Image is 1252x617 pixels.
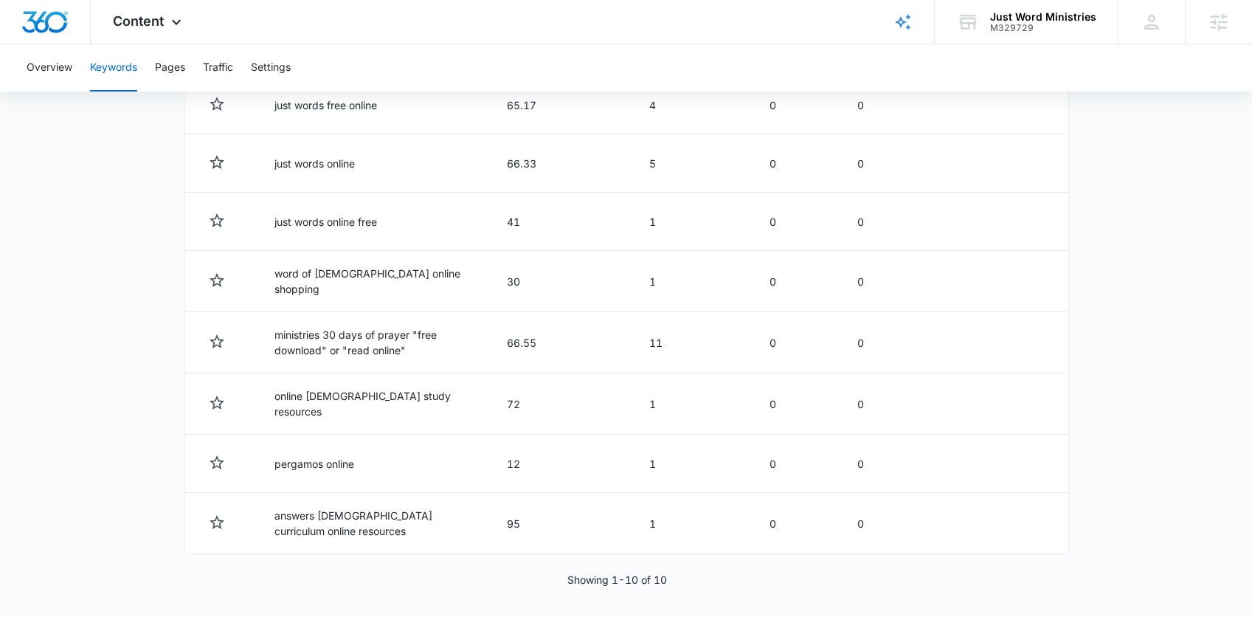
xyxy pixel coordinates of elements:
button: Pages [155,44,185,92]
td: 0 [840,134,917,193]
td: 11 [632,312,752,373]
td: 12 [489,435,632,493]
td: 0 [752,373,840,435]
button: Overview [27,44,72,92]
td: just words online free [257,193,489,251]
button: Keywords [90,44,137,92]
td: 1 [632,435,752,493]
td: 95 [489,493,632,554]
td: 0 [752,435,840,493]
td: just words free online [257,76,489,134]
td: online [DEMOGRAPHIC_DATA] study resources [257,373,489,435]
div: account name [990,11,1096,23]
td: ministries 30 days of prayer "free download" or "read online" [257,312,489,373]
button: Traffic [203,44,233,92]
td: 0 [752,76,840,134]
td: 41 [489,193,632,251]
td: 0 [840,435,917,493]
td: 30 [489,251,632,312]
td: 1 [632,493,752,554]
td: 0 [752,134,840,193]
td: just words online [257,134,489,193]
div: account id [990,23,1096,33]
span: Content [113,13,164,29]
td: 1 [632,251,752,312]
td: 0 [752,312,840,373]
td: 5 [632,134,752,193]
td: 0 [840,312,917,373]
td: 1 [632,193,752,251]
td: 0 [840,373,917,435]
td: pergamos online [257,435,489,493]
td: 0 [752,251,840,312]
td: 65.17 [489,76,632,134]
td: answers [DEMOGRAPHIC_DATA] curriculum online resources [257,493,489,554]
td: word of [DEMOGRAPHIC_DATA] online shopping [257,251,489,312]
td: 0 [840,493,917,554]
td: 0 [840,193,917,251]
td: 1 [632,373,752,435]
td: 66.55 [489,312,632,373]
td: 66.33 [489,134,632,193]
td: 0 [752,193,840,251]
td: 4 [632,76,752,134]
td: 0 [840,76,917,134]
td: 0 [840,251,917,312]
p: Showing 1-10 of 10 [567,572,667,587]
button: Settings [251,44,291,92]
td: 72 [489,373,632,435]
td: 0 [752,493,840,554]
